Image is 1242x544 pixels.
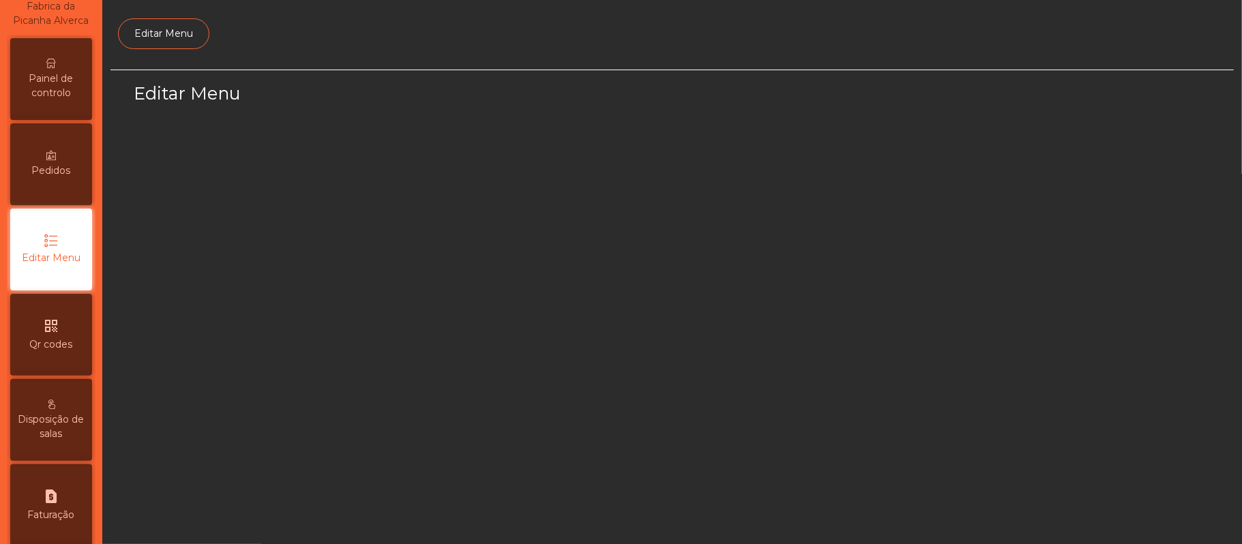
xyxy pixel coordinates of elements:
[43,318,59,334] i: qr_code
[22,251,80,265] span: Editar Menu
[14,412,89,441] span: Disposição de salas
[28,508,75,522] span: Faturação
[134,81,668,106] h3: Editar Menu
[43,488,59,504] i: request_page
[30,337,73,352] span: Qr codes
[14,72,89,100] span: Painel de controlo
[32,164,71,178] span: Pedidos
[118,18,209,49] a: Editar Menu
